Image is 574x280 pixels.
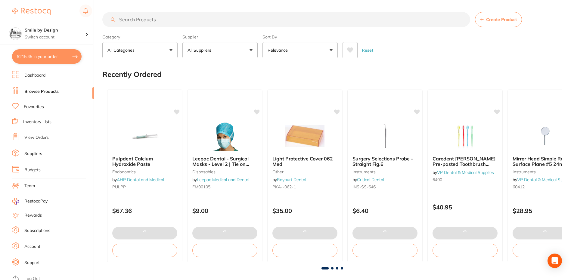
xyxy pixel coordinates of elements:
[102,70,162,79] h2: Recently Ordered
[433,177,498,182] small: 6400
[357,177,384,182] a: Critical Dental
[24,198,48,204] span: RestocqPay
[24,167,41,173] a: Budgets
[277,177,306,182] a: Raypurt Dental
[192,177,249,182] span: by
[285,121,324,151] img: Light Protective Cover 062 Med
[272,169,337,174] small: other
[437,170,494,175] a: VP Dental & Medical Supplies
[513,177,574,182] span: by
[526,121,565,151] img: Mirror Head Simple Rear Surface Plane #5 24mm Box Of 12
[433,204,498,211] p: $40.95
[433,170,494,175] span: by
[112,177,164,182] span: by
[262,34,338,40] label: Sort By
[445,121,485,151] img: Caredent Hasty Pasty Pre-pasted Toothbrush Pack Of 100
[433,156,498,167] b: Caredent Hasty Pasty Pre-pasted Toothbrush Pack Of 100
[486,17,517,22] span: Create Product
[102,34,178,40] label: Category
[272,156,337,167] b: Light Protective Cover 062 Med
[117,177,164,182] a: AHP Dental and Medical
[268,47,290,53] p: Relevance
[102,42,178,58] button: All Categories
[24,228,50,234] a: Subscriptions
[517,177,574,182] a: VP Dental & Medical Supplies
[107,47,137,53] p: All Categories
[365,121,405,151] img: Surgery Selections Probe - Straight Fig.6
[25,27,85,33] h4: Smile by Design
[192,156,257,167] b: Leepac Dental - Surgical Masks - Level 2 | Tie on (Blue) - High Quality Dental Product
[272,177,306,182] span: by
[192,184,257,189] small: FM00105
[272,207,337,214] p: $35.00
[112,156,177,167] b: Pulpdent Calcium Hydroxide Paste
[24,260,40,266] a: Support
[24,244,40,250] a: Account
[272,184,337,189] small: PKA--062-1
[548,254,562,268] div: Open Intercom Messenger
[192,169,257,174] small: disposables
[352,177,384,182] span: by
[24,135,49,141] a: View Orders
[9,28,21,40] img: Smile by Design
[360,42,375,58] button: Reset
[12,5,51,18] a: Restocq Logo
[24,72,45,78] a: Dashboard
[188,47,214,53] p: All Suppliers
[112,169,177,174] small: endodontics
[125,121,164,151] img: Pulpdent Calcium Hydroxide Paste
[25,34,85,40] p: Switch account
[182,34,258,40] label: Supplier
[352,184,417,189] small: INS-SS-646
[205,121,244,151] img: Leepac Dental - Surgical Masks - Level 2 | Tie on (Blue) - High Quality Dental Product
[24,151,42,157] a: Suppliers
[112,184,177,189] small: PULPP
[23,119,51,125] a: Inventory Lists
[197,177,249,182] a: Leepac Medical and Dental
[12,49,82,64] button: $215.45 in your order
[102,12,470,27] input: Search Products
[475,12,522,27] button: Create Product
[24,183,35,189] a: Team
[352,169,417,174] small: instruments
[352,207,417,214] p: $6.40
[192,207,257,214] p: $9.00
[262,42,338,58] button: Relevance
[24,104,44,110] a: Favourites
[24,89,59,95] a: Browse Products
[12,198,48,205] a: RestocqPay
[112,207,177,214] p: $67.36
[182,42,258,58] button: All Suppliers
[12,8,51,15] img: Restocq Logo
[352,156,417,167] b: Surgery Selections Probe - Straight Fig.6
[24,212,42,218] a: Rewards
[12,198,19,205] img: RestocqPay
